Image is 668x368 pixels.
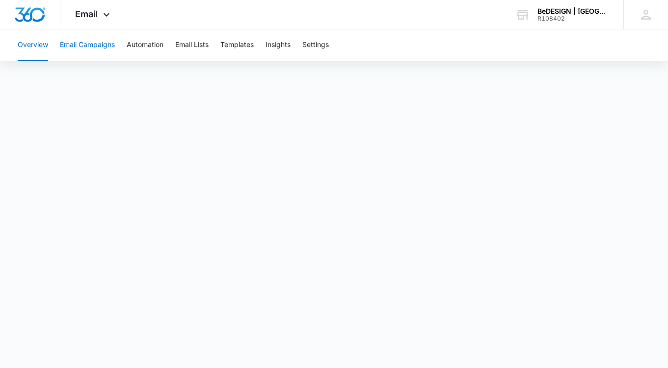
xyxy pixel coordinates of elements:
button: Settings [302,29,329,61]
button: Email Campaigns [60,29,115,61]
button: Templates [220,29,254,61]
button: Automation [127,29,163,61]
div: account id [537,15,609,22]
span: Email [75,9,98,19]
button: Email Lists [175,29,209,61]
button: Overview [18,29,48,61]
div: account name [537,7,609,15]
button: Insights [266,29,291,61]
